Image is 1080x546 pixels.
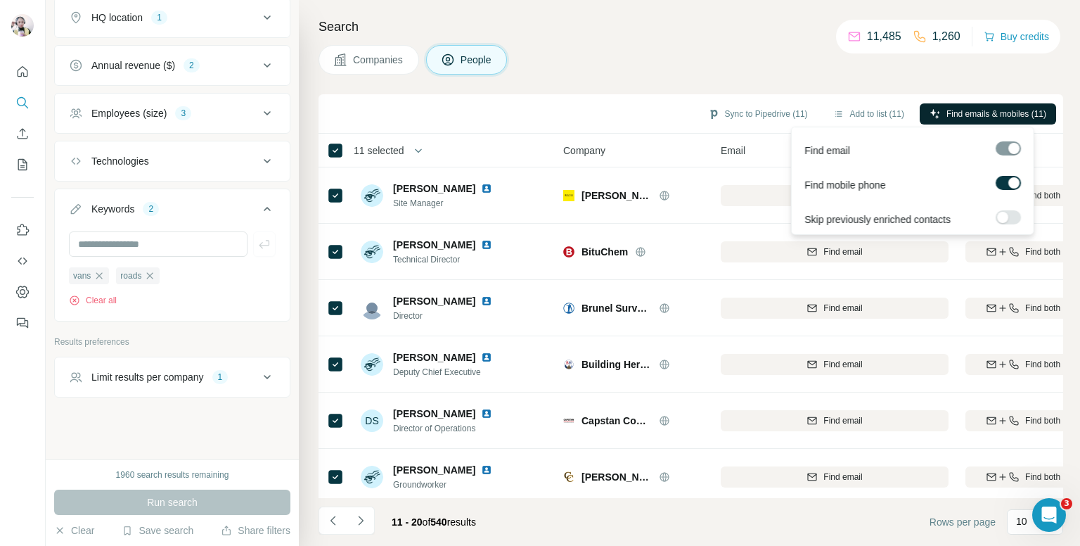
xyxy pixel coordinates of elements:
[721,410,949,431] button: Find email
[721,354,949,375] button: Find email
[563,303,574,314] img: Logo of Brunel Surveys
[563,471,574,483] img: Logo of Carney Contracts
[116,469,229,481] div: 1960 search results remaining
[393,253,498,266] span: Technical Director
[393,366,498,379] span: Deputy Chief Executive
[361,184,383,207] img: Avatar
[823,414,862,427] span: Find email
[930,515,996,529] span: Rows per page
[393,422,498,435] span: Director of Operations
[393,197,498,210] span: Site Manager
[698,103,818,125] button: Sync to Pipedrive (11)
[1016,514,1027,528] p: 10
[212,371,229,383] div: 1
[184,59,200,72] div: 2
[804,212,951,227] span: Skip previously enriched contacts
[392,516,476,528] span: results
[11,310,34,336] button: Feedback
[143,203,159,215] div: 2
[122,523,193,538] button: Save search
[481,239,492,250] img: LinkedIn logo
[932,28,960,45] p: 1,260
[221,523,290,538] button: Share filters
[11,14,34,37] img: Avatar
[581,470,652,484] span: [PERSON_NAME] Contracts
[11,90,34,115] button: Search
[946,108,1046,120] span: Find emails & mobiles (11)
[175,107,191,120] div: 3
[1025,302,1060,315] span: Find both
[1061,498,1072,509] span: 3
[461,53,493,67] span: People
[563,246,574,258] img: Logo of BituChem
[563,359,574,370] img: Logo of Building Heroes
[55,96,290,130] button: Employees (size)3
[55,1,290,34] button: HQ location1
[823,302,862,315] span: Find email
[361,241,383,263] img: Avatar
[721,298,949,319] button: Find email
[91,370,204,384] div: Limit results per company
[804,178,885,192] span: Find mobile phone
[581,245,628,259] span: BituChem
[867,28,901,45] p: 11,485
[91,202,134,216] div: Keywords
[91,58,175,72] div: Annual revenue ($)
[11,279,34,305] button: Dashboard
[1025,246,1060,258] span: Find both
[91,154,149,168] div: Technologies
[823,246,862,258] span: Find email
[393,182,475,196] span: [PERSON_NAME]
[73,269,91,282] span: vans
[1025,414,1060,427] span: Find both
[347,507,375,535] button: Navigate to next page
[393,463,475,477] span: [PERSON_NAME]
[481,352,492,363] img: LinkedIn logo
[563,190,574,201] img: Logo of Belvin Construction
[823,358,862,371] span: Find email
[1025,189,1060,202] span: Find both
[393,350,475,364] span: [PERSON_NAME]
[1032,498,1066,532] iframe: Intercom live chat
[11,217,34,243] button: Use Surfe on LinkedIn
[91,106,167,120] div: Employees (size)
[721,241,949,262] button: Find email
[430,516,446,528] span: 540
[91,11,143,25] div: HQ location
[319,17,1063,37] h4: Search
[54,336,290,348] p: Results preferences
[151,11,167,24] div: 1
[55,49,290,82] button: Annual revenue ($)2
[120,269,141,282] span: roads
[481,408,492,419] img: LinkedIn logo
[69,294,117,307] button: Clear all
[920,103,1056,125] button: Find emails & mobiles (11)
[393,238,475,252] span: [PERSON_NAME]
[393,310,498,322] span: Director
[581,357,652,372] span: Building Heroes
[55,144,290,178] button: Technologies
[581,414,652,428] span: Capstan Contractors
[11,121,34,146] button: Enrich CSV
[423,516,431,528] span: of
[823,471,862,483] span: Find email
[361,410,383,432] div: DS
[361,466,383,488] img: Avatar
[721,466,949,488] button: Find email
[11,248,34,274] button: Use Surfe API
[393,294,475,308] span: [PERSON_NAME]
[481,183,492,194] img: LinkedIn logo
[823,103,914,125] button: Add to list (11)
[361,353,383,376] img: Avatar
[581,189,652,203] span: [PERSON_NAME] Construction
[563,415,574,426] img: Logo of Capstan Contractors
[804,144,850,158] span: Find email
[392,516,423,528] span: 11 - 20
[563,144,605,158] span: Company
[721,144,745,158] span: Email
[11,152,34,177] button: My lists
[1025,358,1060,371] span: Find both
[721,185,949,206] button: Find email
[55,192,290,231] button: Keywords2
[984,27,1049,46] button: Buy credits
